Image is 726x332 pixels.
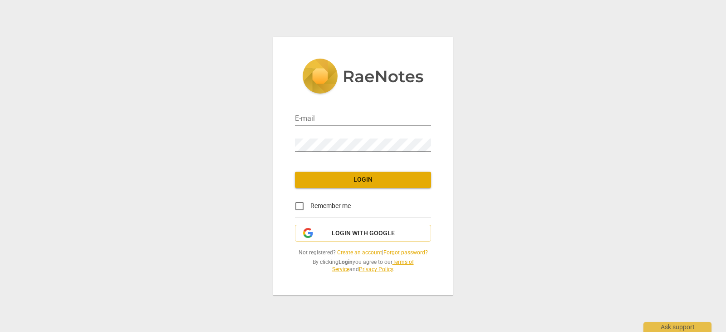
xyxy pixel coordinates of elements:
[332,229,395,238] span: Login with Google
[295,172,431,188] button: Login
[295,258,431,273] span: By clicking you agree to our and .
[295,225,431,242] button: Login with Google
[310,201,351,211] span: Remember me
[295,249,431,257] span: Not registered? |
[643,322,711,332] div: Ask support
[337,249,382,256] a: Create an account
[383,249,428,256] a: Forgot password?
[302,59,424,96] img: 5ac2273c67554f335776073100b6d88f.svg
[302,175,424,184] span: Login
[359,266,393,273] a: Privacy Policy
[332,259,414,273] a: Terms of Service
[338,259,353,265] b: Login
